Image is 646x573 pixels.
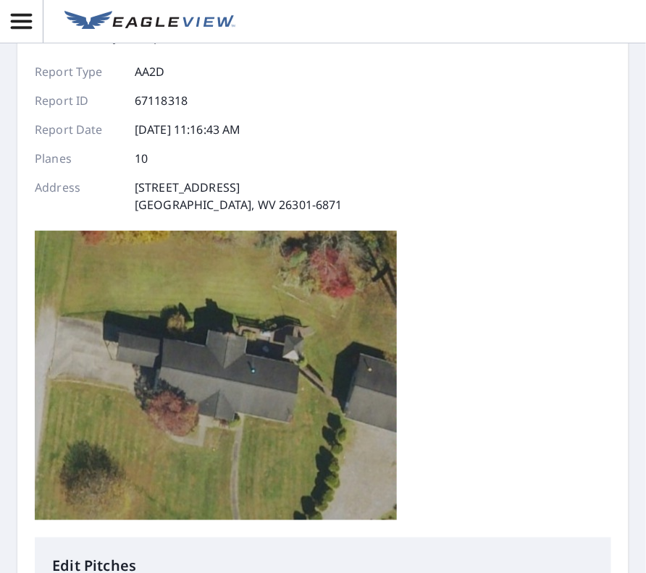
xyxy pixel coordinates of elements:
p: [STREET_ADDRESS] [GEOGRAPHIC_DATA], WV 26301-6871 [135,179,343,213]
img: EV Logo [64,11,235,33]
p: Report Type [35,63,122,80]
p: Planes [35,150,122,167]
a: EV Logo [56,2,244,41]
p: [DATE] 11:16:43 AM [135,121,241,138]
p: Report ID [35,92,122,109]
p: Address [35,179,122,213]
p: AA2D [135,63,165,80]
p: 10 [135,150,148,167]
img: Top image [35,231,397,520]
p: 67118318 [135,92,188,109]
p: Report Date [35,121,122,138]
